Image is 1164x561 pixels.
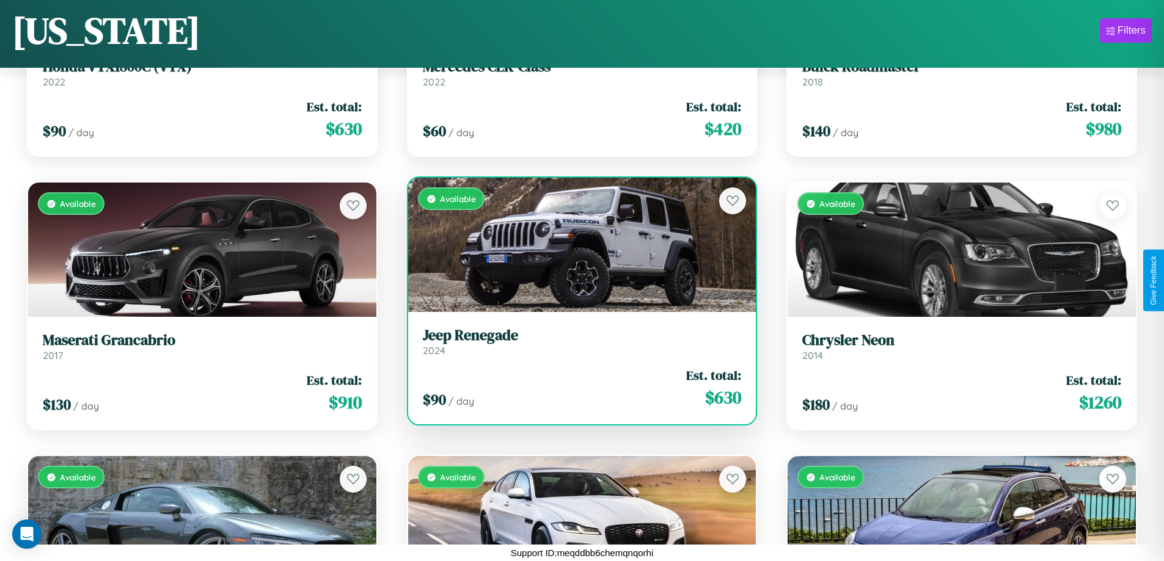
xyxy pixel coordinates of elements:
a: Mercedes CLK-Class2022 [423,58,742,88]
a: Maserati Grancabrio2017 [43,331,362,361]
span: / day [832,400,858,412]
button: Filters [1100,18,1152,43]
div: Give Feedback [1149,256,1158,305]
span: Est. total: [1066,371,1121,389]
span: 2022 [423,76,445,88]
span: 2014 [802,349,823,361]
p: Support ID: meqddbb6chemqnqorhi [511,545,654,561]
span: Available [819,472,855,482]
span: 2018 [802,76,823,88]
span: / day [68,126,94,139]
span: / day [448,395,474,407]
span: Available [440,194,476,204]
span: Est. total: [307,371,362,389]
span: $ 910 [329,390,362,414]
span: / day [73,400,99,412]
span: / day [833,126,858,139]
span: Est. total: [686,98,741,115]
span: Est. total: [686,366,741,384]
span: Available [60,198,96,209]
a: Honda VTX1800C (VTX)2022 [43,58,362,88]
span: $ 140 [802,121,830,141]
span: $ 420 [705,117,741,141]
h3: Chrysler Neon [802,331,1121,349]
span: $ 630 [705,385,741,410]
span: 2022 [43,76,65,88]
span: Available [60,472,96,482]
span: $ 630 [326,117,362,141]
span: Est. total: [1066,98,1121,115]
h3: Maserati Grancabrio [43,331,362,349]
span: $ 90 [423,389,446,410]
span: $ 60 [423,121,446,141]
span: $ 1260 [1079,390,1121,414]
a: Buick Roadmaster2018 [802,58,1121,88]
span: Available [819,198,855,209]
h3: Jeep Renegade [423,327,742,344]
span: Available [440,472,476,482]
a: Jeep Renegade2024 [423,327,742,357]
span: 2017 [43,349,63,361]
span: $ 130 [43,394,71,414]
span: $ 980 [1086,117,1121,141]
div: Open Intercom Messenger [12,519,42,549]
span: $ 180 [802,394,830,414]
div: Filters [1118,24,1146,37]
a: Chrysler Neon2014 [802,331,1121,361]
span: $ 90 [43,121,66,141]
span: / day [448,126,474,139]
h1: [US_STATE] [12,5,200,56]
span: Est. total: [307,98,362,115]
span: 2024 [423,344,445,357]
